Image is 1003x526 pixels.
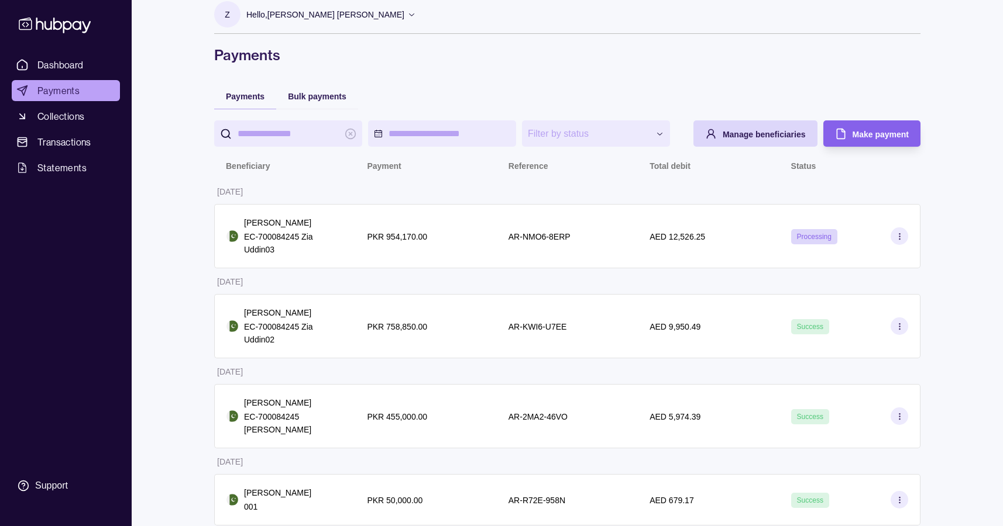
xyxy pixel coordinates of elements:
p: [DATE] [217,367,243,376]
a: Payments [12,80,120,101]
p: EC-700084245 Zia Uddin02 [244,320,344,346]
p: Reference [509,161,548,171]
p: [PERSON_NAME] [244,306,344,319]
button: Make payment [823,120,920,147]
p: [DATE] [217,457,243,466]
span: Processing [797,233,832,241]
p: AED 12,526.25 [650,232,705,241]
p: Beneficiary [226,161,270,171]
p: [PERSON_NAME] [244,216,344,229]
a: Collections [12,106,120,127]
p: Hello, [PERSON_NAME] [PERSON_NAME] [246,8,404,21]
p: AR-NMO6-8ERP [509,232,571,241]
p: AR-2MA2-46VO [509,412,568,421]
a: Support [12,473,120,498]
span: Transactions [37,135,91,149]
p: Payment [367,161,401,171]
span: Make payment [853,130,909,139]
span: Success [797,323,823,331]
p: [PERSON_NAME] [244,396,344,409]
a: Transactions [12,131,120,153]
p: [DATE] [217,277,243,286]
input: search [238,120,339,147]
button: Manage beneficiaries [693,120,817,147]
span: Success [797,413,823,421]
span: Dashboard [37,58,84,72]
p: AR-KWI6-U7EE [509,322,567,331]
p: AED 679.17 [650,496,694,505]
span: Success [797,496,823,504]
div: Support [35,479,68,492]
span: Statements [37,161,87,175]
img: pk [226,320,238,332]
h1: Payments [214,46,920,64]
a: Dashboard [12,54,120,75]
img: pk [226,230,238,242]
span: Payments [226,92,265,101]
p: Status [791,161,816,171]
p: Total debit [650,161,691,171]
p: EC-700084245 Zia Uddin03 [244,230,344,256]
p: PKR 50,000.00 [367,496,423,505]
p: EC-700084245 [PERSON_NAME] [244,410,344,436]
p: PKR 954,170.00 [367,232,427,241]
a: Statements [12,157,120,178]
span: Bulk payments [288,92,346,101]
p: AR-R72E-958N [509,496,565,505]
span: Manage beneficiaries [723,130,806,139]
p: Z [225,8,230,21]
p: AED 9,950.49 [650,322,700,331]
span: Payments [37,84,80,98]
p: [PERSON_NAME] [244,486,311,499]
img: pk [226,494,238,506]
span: Collections [37,109,84,123]
p: AED 5,974.39 [650,412,700,421]
p: PKR 758,850.00 [367,322,427,331]
p: PKR 455,000.00 [367,412,427,421]
p: 001 [244,500,311,513]
p: [DATE] [217,187,243,196]
img: pk [226,410,238,422]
